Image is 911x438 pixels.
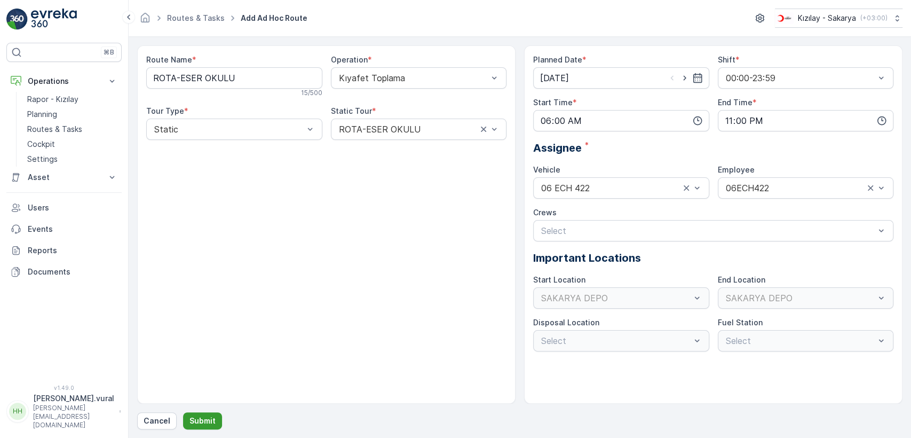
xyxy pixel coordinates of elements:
[533,208,557,217] label: Crews
[31,9,77,30] img: logo_light-DOdMpM7g.png
[27,109,57,120] p: Planning
[189,416,216,426] p: Submit
[6,9,28,30] img: logo
[28,245,117,256] p: Reports
[6,393,122,429] button: HH[PERSON_NAME].vural[PERSON_NAME][EMAIL_ADDRESS][DOMAIN_NAME]
[6,240,122,261] a: Reports
[533,250,893,266] p: Important Locations
[718,98,752,107] label: End Time
[33,393,114,404] p: [PERSON_NAME].vural
[533,318,599,327] label: Disposal Location
[139,16,151,25] a: Homepage
[144,416,170,426] p: Cancel
[541,224,875,237] p: Select
[6,261,122,283] a: Documents
[23,152,122,167] a: Settings
[104,48,114,57] p: ⌘B
[146,55,192,64] label: Route Name
[6,218,122,240] a: Events
[301,89,322,97] p: 15 / 500
[533,165,560,174] label: Vehicle
[23,122,122,137] a: Routes & Tasks
[533,275,585,284] label: Start Location
[137,412,177,429] button: Cancel
[775,9,902,28] button: Kızılay - Sakarya(+03:00)
[6,167,122,188] button: Asset
[23,92,122,107] a: Rapor - Kızılay
[6,71,122,92] button: Operations
[798,13,856,24] p: Kızılay - Sakarya
[533,98,573,107] label: Start Time
[28,76,100,87] p: Operations
[533,55,582,64] label: Planned Date
[27,154,58,165] p: Settings
[533,140,582,156] span: Assignee
[718,165,755,174] label: Employee
[167,13,225,22] a: Routes & Tasks
[6,197,122,218] a: Users
[860,14,888,22] p: ( +03:00 )
[28,224,117,234] p: Events
[9,403,26,420] div: HH
[23,137,122,152] a: Cockpit
[718,318,763,327] label: Fuel Station
[23,107,122,122] a: Planning
[183,412,222,429] button: Submit
[28,202,117,213] p: Users
[27,139,55,150] p: Cockpit
[27,124,82,135] p: Routes & Tasks
[775,12,794,24] img: k%C4%B1z%C4%B1lay_DTAvauz.png
[33,404,114,429] p: [PERSON_NAME][EMAIL_ADDRESS][DOMAIN_NAME]
[239,13,310,24] span: Add Ad Hoc Route
[27,94,78,105] p: Rapor - Kızılay
[6,385,122,391] span: v 1.49.0
[331,55,368,64] label: Operation
[331,106,372,115] label: Static Tour
[146,106,184,115] label: Tour Type
[28,172,100,183] p: Asset
[533,67,709,89] input: dd/mm/yyyy
[28,267,117,277] p: Documents
[718,55,735,64] label: Shift
[718,275,765,284] label: End Location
